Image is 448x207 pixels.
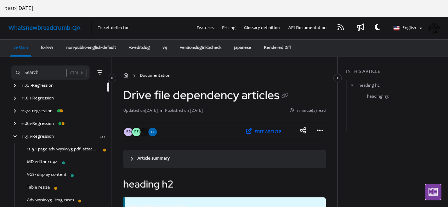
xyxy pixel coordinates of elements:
a: 11.9.1-page-adv wysiwyg-pdf, attachments [27,146,99,153]
a: 11.7.1-regression [21,108,52,115]
img: Shree checkd'souza Gayathri szép [140,128,149,136]
app-profile-image: uB [124,128,132,136]
button: Filter [95,68,104,77]
h2: heading h2 [123,177,326,191]
a: 11.8.1-Regression [21,121,54,128]
a: heading h3: [367,93,389,100]
a: Home [123,73,129,80]
p: test-[DATE] [5,4,443,13]
div: CTRL+K [66,69,86,77]
button: English [389,23,425,34]
div: arrow [11,134,18,140]
span: Pricing [222,26,236,30]
span: dT [134,129,139,135]
span: Features [197,26,214,30]
button: Article social sharing [297,126,309,137]
h1: Drive file dependency articles [123,88,291,102]
li: Published on [DATE] [160,108,203,114]
div: arrow [11,96,18,102]
a: 11.6.1-Regression [21,95,54,102]
a: Whats new [355,23,366,34]
button: Category toggle [333,74,342,82]
span: Article summary [137,155,170,162]
li: Updated on [DATE] [123,108,160,114]
div: Search [24,69,39,77]
span: v2-editslug [129,46,150,50]
span: uB [126,129,131,135]
span: versionsluginkbcheck [180,46,221,50]
span: v1-Main [13,46,28,50]
div: In this article [346,68,445,76]
span: japanese [234,46,251,50]
button: Copy link of Drive file dependency articles [279,91,291,102]
span: Documentation [140,73,170,80]
a: Project logo [8,24,80,33]
button: arrow [349,82,356,90]
span: API Documentation [288,26,327,30]
app-profile-image: dT [132,128,141,136]
li: 1 minute(s) read [290,108,326,114]
span: Glossary definition [244,26,280,30]
a: heading h2 [358,82,380,90]
span: fork-v1 [41,46,53,50]
img: shreegayathri.govindarajan@kovai.co [428,23,440,34]
button: Search [11,65,90,80]
a: Adv wysiwyg - img cases [27,197,74,204]
a: MD editor-11.9.1 [27,159,58,166]
a: 11.9.1-Regression [21,133,54,140]
span: Rendered Diff [264,46,291,50]
div: arrow [11,83,18,90]
button: Category toggle [108,74,116,82]
div: arrow [11,121,18,128]
a: 11.5.1-Regression [21,82,53,90]
div: More options [99,133,106,140]
button: Theme options [372,23,383,34]
a: Table resize [27,184,50,191]
a: VGS- display content [27,172,67,179]
span: non-public-english-default [66,46,116,50]
button: Edit article [242,126,286,138]
span: v4 [163,46,167,50]
span: Ticket deflector [98,26,129,30]
span: Whatsnewbreadcrumb-QA [8,25,80,31]
button: Article summary [123,150,326,168]
button: Article more options [314,126,326,137]
button: Article more options [99,133,106,140]
button: +2 [148,128,157,136]
a: RSS feed [335,23,346,34]
div: arrow [11,108,18,115]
